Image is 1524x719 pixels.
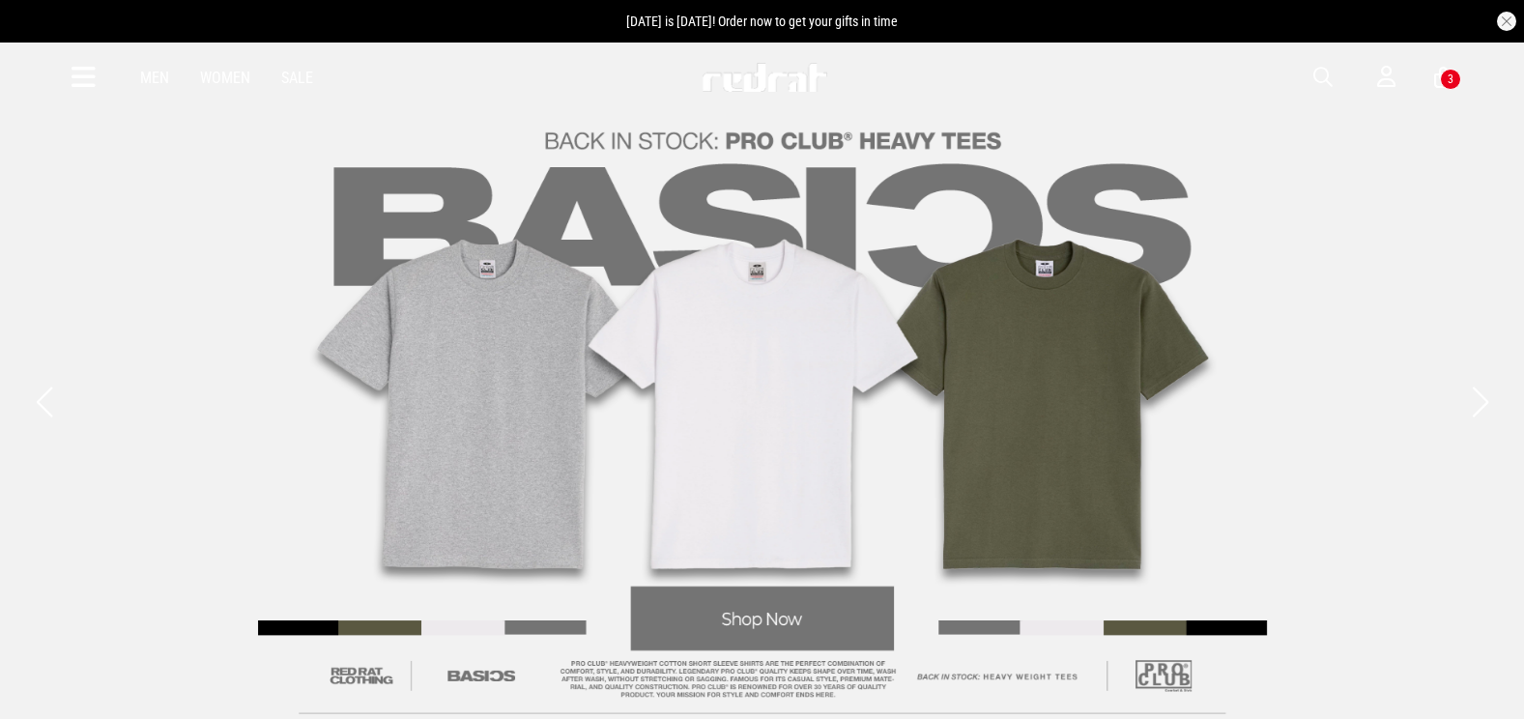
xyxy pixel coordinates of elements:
[200,69,250,87] a: Women
[626,14,898,29] span: [DATE] is [DATE]! Order now to get your gifts in time
[281,69,313,87] a: Sale
[1434,68,1452,88] a: 3
[701,63,828,92] img: Redrat logo
[1467,381,1493,423] button: Next slide
[140,69,169,87] a: Men
[31,381,57,423] button: Previous slide
[1448,72,1453,86] div: 3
